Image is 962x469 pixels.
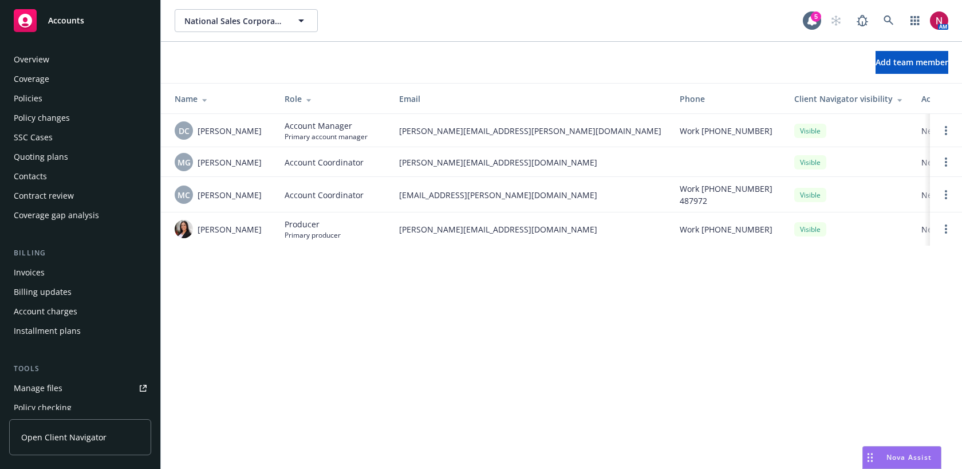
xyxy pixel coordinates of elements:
a: Contacts [9,167,151,186]
a: Installment plans [9,322,151,340]
div: Coverage [14,70,49,88]
span: Account Manager [285,120,368,132]
span: Work [PHONE_NUMBER] 487972 [680,183,776,207]
img: photo [930,11,948,30]
span: MC [178,189,190,201]
div: 5 [811,11,821,22]
div: Quoting plans [14,148,68,166]
a: Search [877,9,900,32]
div: Account charges [14,302,77,321]
img: photo [175,220,193,238]
button: Add team member [876,51,948,74]
a: Open options [939,188,953,202]
span: [PERSON_NAME] [198,156,262,168]
div: Overview [14,50,49,69]
span: [EMAIL_ADDRESS][PERSON_NAME][DOMAIN_NAME] [399,189,661,201]
a: Coverage [9,70,151,88]
a: Coverage gap analysis [9,206,151,224]
div: Email [399,93,661,105]
a: Open options [939,124,953,137]
div: Billing [9,247,151,259]
span: Accounts [48,16,84,25]
div: Phone [680,93,776,105]
span: [PERSON_NAME][EMAIL_ADDRESS][DOMAIN_NAME] [399,156,661,168]
span: National Sales Corporation [184,15,283,27]
span: Work [PHONE_NUMBER] [680,125,772,137]
button: Nova Assist [862,446,941,469]
a: Report a Bug [851,9,874,32]
a: Contract review [9,187,151,205]
div: Policy checking [14,399,72,417]
span: Primary producer [285,230,341,240]
div: Billing updates [14,283,72,301]
span: [PERSON_NAME] [198,189,262,201]
div: Name [175,93,266,105]
a: Switch app [904,9,926,32]
span: [PERSON_NAME] [198,223,262,235]
span: Primary account manager [285,132,368,141]
a: Open options [939,155,953,169]
a: Policies [9,89,151,108]
span: Producer [285,218,341,230]
span: Account Coordinator [285,189,364,201]
a: Open options [939,222,953,236]
div: Contacts [14,167,47,186]
a: Policy checking [9,399,151,417]
div: Policies [14,89,42,108]
div: Contract review [14,187,74,205]
div: Manage files [14,379,62,397]
div: Visible [794,222,826,237]
button: National Sales Corporation [175,9,318,32]
a: Billing updates [9,283,151,301]
div: Role [285,93,381,105]
div: Client Navigator visibility [794,93,903,105]
div: Policy changes [14,109,70,127]
a: Overview [9,50,151,69]
a: Manage files [9,379,151,397]
span: DC [179,125,190,137]
div: Visible [794,155,826,170]
div: Visible [794,124,826,138]
div: Visible [794,188,826,202]
div: Invoices [14,263,45,282]
a: Start snowing [825,9,847,32]
a: Invoices [9,263,151,282]
div: Drag to move [863,447,877,468]
div: SSC Cases [14,128,53,147]
span: [PERSON_NAME][EMAIL_ADDRESS][PERSON_NAME][DOMAIN_NAME] [399,125,661,137]
span: Work [PHONE_NUMBER] [680,223,772,235]
span: [PERSON_NAME][EMAIL_ADDRESS][DOMAIN_NAME] [399,223,661,235]
div: Installment plans [14,322,81,340]
a: Account charges [9,302,151,321]
span: Open Client Navigator [21,431,107,443]
span: [PERSON_NAME] [198,125,262,137]
a: Accounts [9,5,151,37]
span: MG [178,156,191,168]
div: Coverage gap analysis [14,206,99,224]
a: Policy changes [9,109,151,127]
span: Nova Assist [886,452,932,462]
span: Account Coordinator [285,156,364,168]
a: SSC Cases [9,128,151,147]
div: Tools [9,363,151,375]
a: Quoting plans [9,148,151,166]
span: Add team member [876,57,948,68]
